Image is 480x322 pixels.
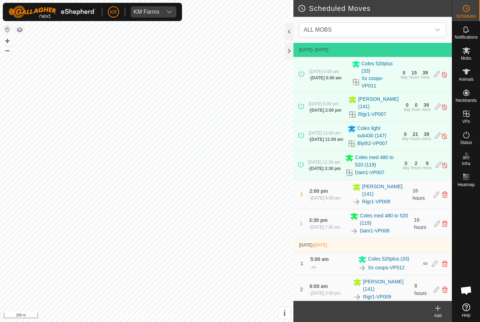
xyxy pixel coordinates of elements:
span: ∞ [423,260,428,267]
div: - [309,75,342,81]
span: Status [460,140,472,145]
span: [PERSON_NAME] (141) [362,183,408,198]
img: To [353,293,362,301]
div: hours [410,137,421,141]
img: To [352,198,361,206]
div: - [309,136,343,143]
a: Rigr1-VP008 [362,198,390,205]
span: Animals [459,77,474,81]
span: [DATE] 5:00 am [311,75,342,80]
span: ALL MOBS [301,23,430,37]
div: hours [411,166,421,170]
div: hour [412,107,420,112]
span: - [DATE] [312,47,328,52]
span: [DATE] 2:00 pm [311,291,340,296]
span: KR [110,8,117,16]
a: Dam1-VP007 [355,169,384,176]
span: [DATE] [299,243,312,248]
span: [PERSON_NAME] (141) [358,96,400,110]
span: [DATE] 11:30 am [308,160,340,165]
div: 39 [422,70,428,75]
span: Help [462,313,471,317]
div: 15 [411,70,417,75]
span: [DATE] 5:00 am [309,69,339,74]
span: Neckbands [455,98,476,103]
h2: Scheduled Moves [298,4,452,13]
span: ALL MOBS [304,27,331,33]
button: Reset Map [3,25,12,34]
span: 2 [300,287,303,292]
span: 16 hours [414,217,426,230]
div: day [402,137,409,141]
div: - [310,195,340,201]
span: 8 hours [414,283,427,296]
span: KM Farms [131,6,162,18]
div: 9 [426,161,429,166]
div: Open chat [456,280,477,301]
div: mins [422,137,431,141]
div: - [309,224,340,230]
span: Coles 520plus (33) [368,255,409,264]
span: 2:00 pm [310,188,328,194]
div: 39 [423,103,429,107]
span: [DATE] 2:00 pm [310,108,341,113]
span: [DATE] 7:30 am [310,225,340,230]
div: 0 [404,132,407,137]
a: Xx coops-VP011 [362,75,396,90]
span: Schedules [456,14,476,18]
img: To [350,227,358,235]
div: 21 [413,132,418,137]
a: Rigr1-VP009 [363,293,391,301]
span: [DATE] 11:00 am [309,131,340,136]
span: 3:30 pm [309,217,327,223]
a: Rigr1-VP007 [358,111,386,118]
a: Dam1-VP008 [360,227,389,235]
span: i [283,308,286,318]
span: Infra [462,162,470,166]
a: Help [452,301,480,320]
img: Turn off schedule move [441,71,448,78]
span: [DATE] 3:30 pm [310,166,340,171]
span: Coles med 480 to 520 (119) [355,154,398,169]
span: Coles med 480 to 520 (119) [360,212,410,227]
span: Notifications [455,35,478,39]
img: Turn off schedule move [441,162,448,169]
button: – [3,46,12,54]
img: To [358,264,367,272]
span: [DATE] 6:00 am [309,101,338,106]
div: mins [423,166,432,170]
div: day [403,166,409,170]
span: Heatmap [458,183,475,187]
div: mins [421,75,429,79]
button: Map Layers [15,26,24,34]
a: Blyth2-VP007 [357,140,388,147]
div: 0 [415,103,417,107]
div: mins [422,107,430,112]
span: [DATE] 6:00 am [311,196,340,201]
div: hours [409,75,419,79]
span: Coles light sub430 (147) [357,125,398,139]
span: 16 hours [413,188,425,201]
span: Coles 520plus (33) [362,60,396,75]
a: Privacy Policy [119,313,145,319]
div: 2 [415,161,417,166]
div: - [310,263,316,271]
div: 0 [406,103,409,107]
span: [DATE] 11:00 am [310,137,343,142]
a: Contact Us [154,313,174,319]
span: [PERSON_NAME] (141) [363,278,410,293]
a: Xx coops-VP012 [368,264,404,271]
span: [DATE] [314,243,327,248]
div: 39 [424,132,429,137]
span: [DATE] [299,47,312,52]
div: day [404,107,410,112]
span: - [312,243,327,248]
span: Mobs [461,56,471,60]
img: Gallagher Logo [8,6,96,18]
span: 6:00 am [310,283,328,289]
button: + [3,37,12,45]
span: 1 [300,261,303,266]
div: Add [424,313,452,319]
img: Turn off schedule move [441,103,448,111]
img: Turn off schedule move [441,132,448,140]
